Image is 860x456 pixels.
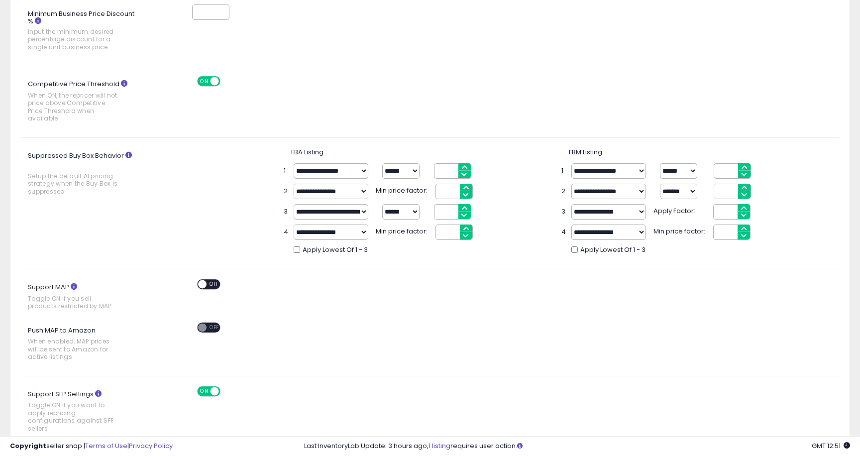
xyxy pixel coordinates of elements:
label: Minimum Business Price Discount % [20,6,144,56]
label: Competitive Price Threshold [20,76,144,127]
label: Push MAP to Amazon [20,323,144,366]
span: OFF [219,77,235,86]
span: Toggle ON if you want to apply repricing configurations against SFP sellers [28,401,120,432]
span: 2025-09-9 12:51 GMT [812,441,850,451]
span: ON [198,387,211,395]
span: Apply Lowest Of 1 - 3 [580,245,645,255]
span: Setup the default AI pricing strategy when the Buy Box is suppressed [28,172,120,195]
span: OFF [219,387,235,395]
span: ON [198,77,211,86]
i: Click here to read more about un-synced listings. [517,443,523,449]
label: Suppressed Buy Box Behavior [20,148,144,201]
span: 3 [561,207,566,217]
span: 4 [561,228,566,237]
span: Min price factor: [376,184,430,196]
strong: Copyright [10,441,46,451]
span: 2 [561,187,566,196]
span: FBA Listing [291,147,323,157]
a: Privacy Policy [129,441,173,451]
span: OFF [207,323,222,332]
span: 1 [284,166,289,176]
span: Toggle ON if you sell products restricted by MAP [28,295,120,310]
span: When ON, the repricer will not price above Competitive Price Threshold when available [28,92,120,122]
div: seller snap | | [10,442,173,451]
span: FBM Listing [569,147,602,157]
span: 3 [284,207,289,217]
a: Terms of Use [85,441,127,451]
span: 4 [284,228,289,237]
div: Last InventoryLab Update: 3 hours ago, requires user action. [304,442,850,451]
a: 1 listing [429,441,450,451]
span: 1 [561,166,566,176]
span: OFF [207,280,222,289]
span: When enabled, MAP prices will be sent to Amazon for active listings. [28,338,120,360]
span: Input the minimum desired percentage discount for a single unit business price. [28,28,120,51]
span: Min price factor: [376,225,430,236]
label: Support SFP Settings [20,386,144,437]
span: Apply Factor: [653,204,708,216]
span: Apply Lowest Of 1 - 3 [303,245,368,255]
span: Min price factor: [653,225,708,236]
label: Support MAP [20,279,144,315]
span: 2 [284,187,289,196]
